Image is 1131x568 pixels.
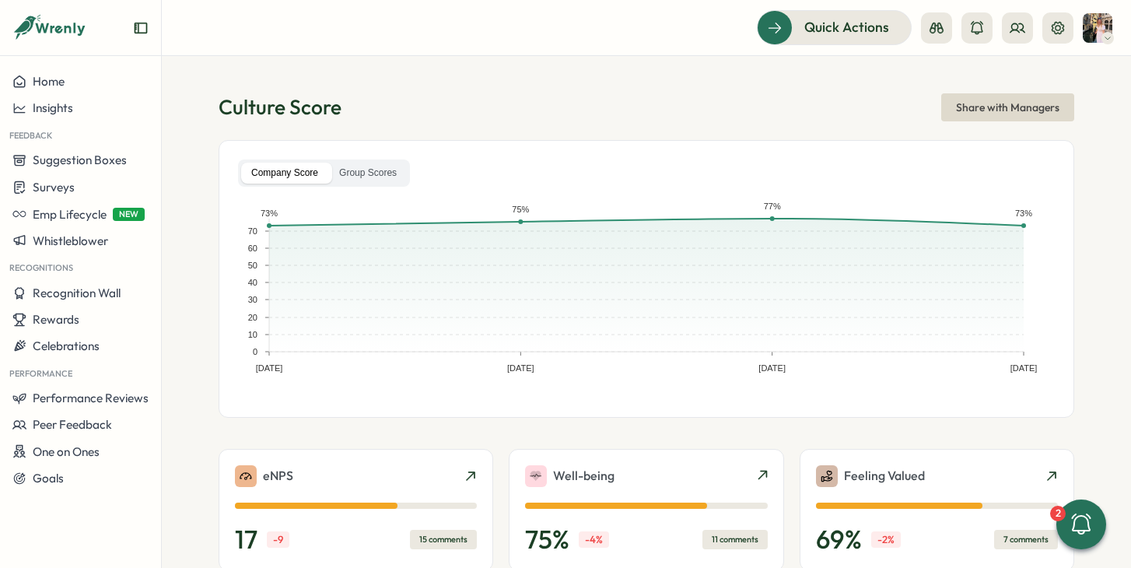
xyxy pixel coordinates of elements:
button: Quick Actions [757,10,912,44]
text: 50 [248,261,257,270]
text: [DATE] [256,363,283,373]
text: [DATE] [1010,363,1038,373]
p: Feeling Valued [844,466,925,486]
text: 20 [248,313,257,322]
p: -9 [267,531,289,549]
p: 75 % [525,524,569,556]
div: 15 comments [410,530,477,549]
text: 60 [248,244,257,253]
p: eNPS [263,466,293,486]
p: Well-being [553,466,615,486]
span: Share with Managers [956,94,1059,121]
text: [DATE] [758,363,786,373]
span: One on Ones [33,444,100,459]
p: -4 % [579,531,609,549]
p: -2 % [871,531,901,549]
span: Insights [33,100,73,115]
span: Performance Reviews [33,391,149,405]
span: Quick Actions [804,17,889,37]
span: NEW [113,208,145,221]
div: 11 comments [702,530,768,549]
text: 0 [253,347,257,356]
span: Emp Lifecycle [33,207,107,222]
text: 10 [248,330,257,339]
span: Goals [33,471,64,486]
span: Home [33,74,65,89]
span: Surveys [33,180,75,195]
p: 17 [235,524,257,556]
span: Whistleblower [33,233,108,248]
text: 70 [248,226,257,236]
span: Rewards [33,312,79,327]
text: 40 [248,278,257,287]
text: 30 [248,295,257,304]
span: Celebrations [33,338,100,353]
div: 2 [1050,506,1066,521]
button: 2 [1056,500,1106,549]
img: Hannah Saunders [1083,13,1112,43]
span: Suggestion Boxes [33,153,127,167]
h1: Culture Score [219,93,341,121]
text: [DATE] [507,363,534,373]
span: Recognition Wall [33,286,121,300]
label: Group Scores [329,163,407,184]
div: 7 comments [994,530,1058,549]
span: Peer Feedback [33,417,112,432]
button: Expand sidebar [133,20,149,36]
button: Share with Managers [941,93,1074,121]
label: Company Score [241,163,328,184]
p: 69 % [816,524,862,556]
